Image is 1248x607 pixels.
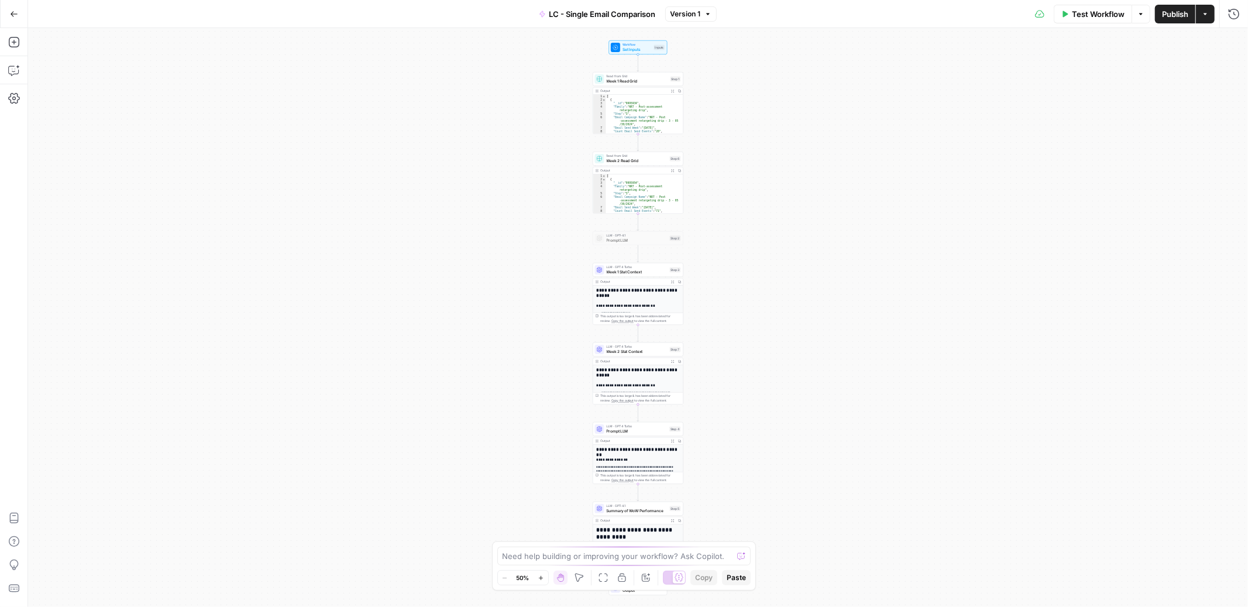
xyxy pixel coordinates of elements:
[601,394,681,403] div: This output is too large & has been abbreviated for review. to view the full content.
[593,178,606,181] div: 2
[593,72,683,134] div: Read from GridWeek 1 Read GridStep 1Output[ { "__id":"9995934", "Family":"NRT - Post-assessment r...
[593,152,683,214] div: Read from GridWeek 2 Read GridStep 6Output[ { "__id":"9995954", "Family":"NRT - Post-assessment r...
[1162,8,1188,20] span: Publish
[532,5,663,23] button: LC - Single Email Comparison
[607,238,668,244] span: Prompt LLM
[607,269,668,275] span: Week 1 Stat Context
[593,116,606,126] div: 6
[607,154,668,159] span: Read from Grid
[607,349,668,355] span: Week 2 Stat Context
[623,43,652,47] span: Workflow
[690,570,717,585] button: Copy
[593,213,606,217] div: 9
[670,156,681,162] div: Step 6
[637,404,639,421] g: Edge from step_7 to step_4
[593,192,606,196] div: 5
[607,265,668,270] span: LLM · GPT 4 Turbo
[670,347,681,352] div: Step 7
[549,8,656,20] span: LC - Single Email Comparison
[593,231,683,245] div: LLM · GPT-4.1Prompt LLMStep 2
[611,479,634,482] span: Copy the output
[593,196,606,206] div: 6
[623,47,652,53] span: Set Inputs
[637,484,639,501] g: Edge from step_4 to step_5
[593,181,606,185] div: 3
[601,89,668,94] div: Output
[611,320,634,323] span: Copy the output
[607,508,668,514] span: Summary of WoW Performance
[637,134,639,151] g: Edge from step_1 to step_6
[607,158,668,164] span: Week 2 Read Grid
[607,428,668,434] span: Prompt LLM
[671,9,701,19] span: Version 1
[593,95,606,98] div: 1
[607,504,668,509] span: LLM · GPT-4.1
[727,572,746,583] span: Paste
[671,77,681,82] div: Step 1
[593,126,606,130] div: 7
[607,345,668,349] span: LLM · GPT 4 Turbo
[601,280,668,284] div: Output
[593,133,606,137] div: 9
[593,102,606,105] div: 3
[607,78,668,84] span: Week 1 Read Grid
[637,325,639,342] g: Edge from step_3 to step_7
[670,236,681,241] div: Step 2
[607,234,668,238] span: LLM · GPT-4.1
[593,210,606,213] div: 8
[637,245,639,262] g: Edge from step_2 to step_3
[593,206,606,210] div: 7
[607,74,668,79] span: Read from Grid
[637,54,639,71] g: Edge from start to step_1
[607,424,668,429] span: LLM · GPT 4 Turbo
[517,573,530,582] span: 50%
[611,399,634,403] span: Copy the output
[637,214,639,231] g: Edge from step_6 to step_2
[670,506,681,512] div: Step 5
[603,174,606,178] span: Toggle code folding, rows 1 through 17
[654,45,665,50] div: Inputs
[670,268,681,273] div: Step 3
[593,112,606,116] div: 5
[601,314,681,324] div: This output is too large & has been abbreviated for review. to view the full content.
[593,174,606,178] div: 1
[665,6,717,22] button: Version 1
[601,359,668,364] div: Output
[593,105,606,112] div: 4
[593,40,683,54] div: WorkflowSet InputsInputs
[603,178,606,181] span: Toggle code folding, rows 2 through 16
[601,439,668,444] div: Output
[722,570,751,585] button: Paste
[1155,5,1195,23] button: Publish
[593,98,606,102] div: 2
[593,130,606,133] div: 8
[601,169,668,173] div: Output
[1054,5,1132,23] button: Test Workflow
[593,185,606,192] div: 4
[603,98,606,102] span: Toggle code folding, rows 2 through 16
[601,519,668,523] div: Output
[695,572,713,583] span: Copy
[601,474,681,483] div: This output is too large & has been abbreviated for review. to view the full content.
[1072,8,1125,20] span: Test Workflow
[669,427,681,432] div: Step 4
[603,95,606,98] span: Toggle code folding, rows 1 through 17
